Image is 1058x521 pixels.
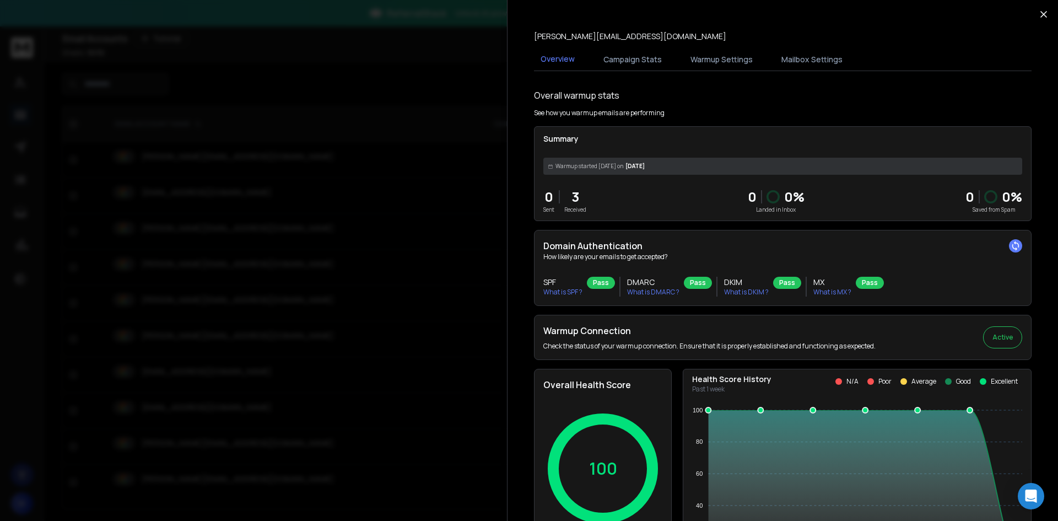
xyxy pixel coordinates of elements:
p: Poor [878,377,892,386]
button: Mailbox Settings [775,47,849,72]
div: Pass [684,277,712,289]
p: What is MX ? [813,288,851,297]
p: See how you warmup emails are performing [534,109,665,117]
div: Pass [587,277,615,289]
h2: Overall Health Score [543,378,662,391]
h2: Domain Authentication [543,239,1022,253]
p: [PERSON_NAME][EMAIL_ADDRESS][DOMAIN_NAME] [534,31,726,42]
p: What is DKIM ? [724,288,769,297]
p: Average [911,377,936,386]
p: Sent [543,206,554,214]
h1: Overall warmup stats [534,89,619,102]
p: Excellent [991,377,1018,386]
button: Overview [534,47,581,72]
tspan: 100 [693,407,703,413]
h2: Warmup Connection [543,324,876,337]
p: 0 [748,188,757,206]
p: Good [956,377,971,386]
div: Pass [773,277,801,289]
span: Warmup started [DATE] on [555,162,623,170]
button: Warmup Settings [684,47,759,72]
tspan: 40 [696,502,703,509]
p: How likely are your emails to get accepted? [543,253,1022,261]
strong: 0 [965,187,974,206]
p: Past 1 week [692,385,771,394]
p: 0 % [784,188,805,206]
div: [DATE] [543,158,1022,175]
p: Landed in Inbox [748,206,805,214]
div: Open Intercom Messenger [1018,483,1044,509]
button: Active [983,326,1022,348]
tspan: 80 [696,438,703,445]
button: Campaign Stats [597,47,668,72]
p: What is DMARC ? [627,288,679,297]
h3: MX [813,277,851,288]
p: Received [564,206,586,214]
p: What is SPF ? [543,288,582,297]
p: 100 [589,459,617,479]
p: Check the status of your warmup connection. Ensure that it is properly established and functionin... [543,342,876,351]
p: 3 [564,188,586,206]
tspan: 60 [696,470,703,477]
p: 0 % [1002,188,1022,206]
h3: DMARC [627,277,679,288]
p: Saved from Spam [965,206,1022,214]
p: N/A [846,377,859,386]
p: 0 [543,188,554,206]
h3: SPF [543,277,582,288]
p: Health Score History [692,374,771,385]
p: Summary [543,133,1022,144]
div: Pass [856,277,884,289]
h3: DKIM [724,277,769,288]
